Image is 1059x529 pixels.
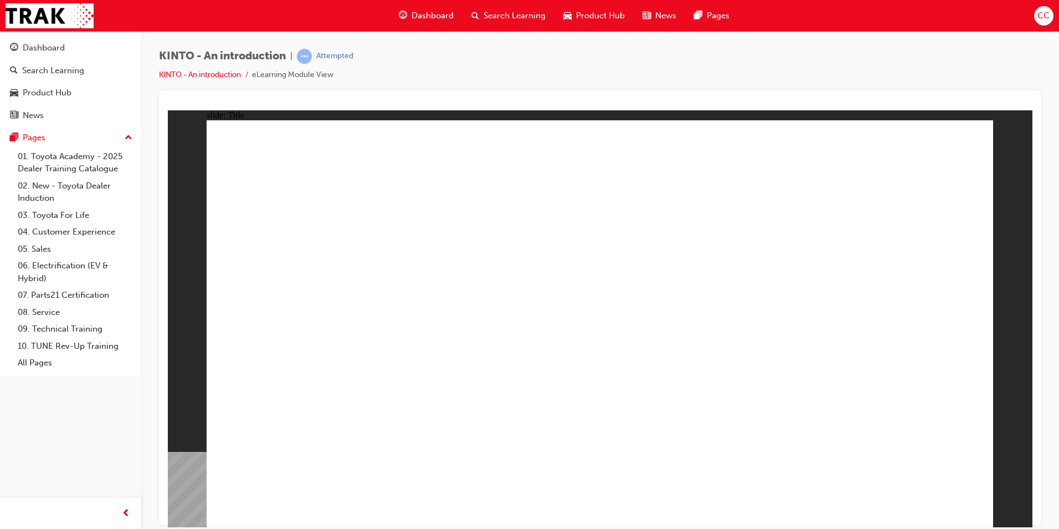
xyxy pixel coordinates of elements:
[707,9,729,22] span: Pages
[13,304,137,321] a: 08. Service
[4,83,137,103] a: Product Hub
[13,241,137,258] a: 05. Sales
[4,128,137,148] button: Pages
[122,507,130,521] span: prev-icon
[10,111,18,121] span: news-icon
[694,9,702,23] span: pages-icon
[159,50,286,63] span: KINTO - An introduction
[10,88,18,98] span: car-icon
[484,9,546,22] span: Search Learning
[4,35,137,128] button: DashboardSearch LearningProduct HubNews
[159,70,241,79] a: KINTO - An introduction
[23,87,71,99] div: Product Hub
[390,4,462,27] a: guage-iconDashboard
[22,64,84,77] div: Search Learning
[4,105,137,126] a: News
[563,9,572,23] span: car-icon
[399,9,407,23] span: guage-icon
[462,4,554,27] a: search-iconSearch Learning
[10,66,18,76] span: search-icon
[685,4,738,27] a: pages-iconPages
[634,4,685,27] a: news-iconNews
[13,207,137,224] a: 03. Toyota For Life
[13,177,137,207] a: 02. New - Toyota Dealer Induction
[23,109,44,122] div: News
[290,50,292,63] span: |
[4,60,137,81] a: Search Learning
[576,9,625,22] span: Product Hub
[13,321,137,338] a: 09. Technical Training
[13,148,137,177] a: 01. Toyota Academy - 2025 Dealer Training Catalogue
[13,287,137,304] a: 07. Parts21 Certification
[1037,9,1050,22] span: CC
[471,9,479,23] span: search-icon
[412,9,454,22] span: Dashboard
[6,3,94,28] img: Trak
[10,43,18,53] span: guage-icon
[642,9,651,23] span: news-icon
[23,42,65,54] div: Dashboard
[4,38,137,58] a: Dashboard
[554,4,634,27] a: car-iconProduct Hub
[125,131,132,145] span: up-icon
[252,69,333,82] li: eLearning Module View
[13,223,137,241] a: 04. Customer Experience
[297,49,312,64] span: learningRecordVerb_ATTEMPT-icon
[23,131,45,144] div: Pages
[13,338,137,355] a: 10. TUNE Rev-Up Training
[10,133,18,143] span: pages-icon
[1034,6,1053,26] button: CC
[316,51,353,62] div: Attempted
[655,9,676,22] span: News
[13,257,137,287] a: 06. Electrification (EV & Hybrid)
[13,354,137,372] a: All Pages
